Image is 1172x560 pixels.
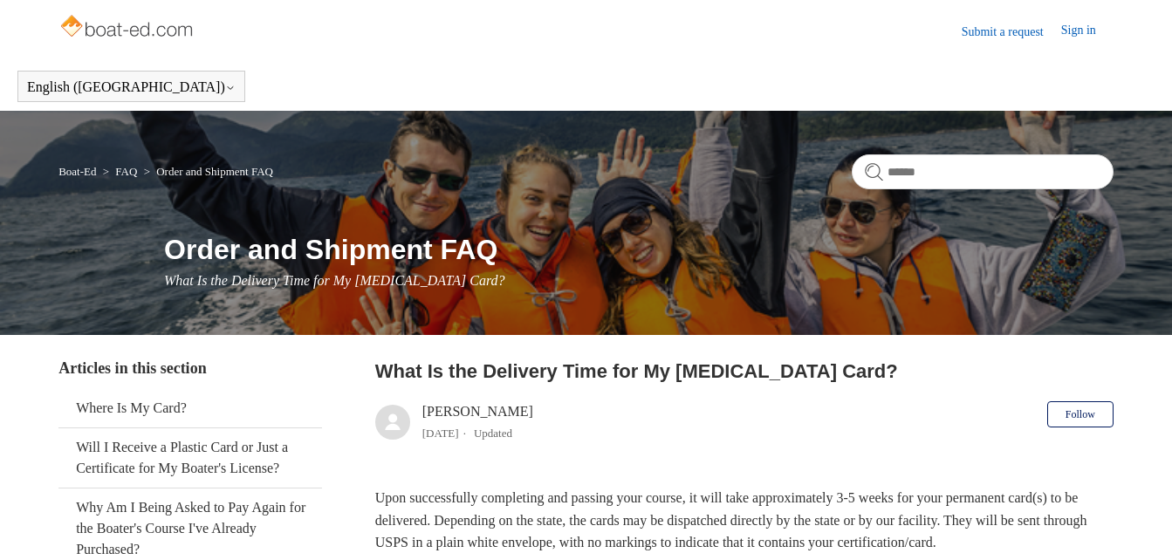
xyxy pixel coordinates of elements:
[58,165,99,178] li: Boat-Ed
[375,487,1114,554] p: Upon successfully completing and passing your course, it will take approximately 3-5 weeks for yo...
[422,427,459,440] time: 05/09/2024, 14:28
[58,10,197,45] img: Boat-Ed Help Center home page
[156,165,273,178] a: Order and Shipment FAQ
[115,165,137,178] a: FAQ
[58,359,206,377] span: Articles in this section
[164,229,1114,270] h1: Order and Shipment FAQ
[58,165,96,178] a: Boat-Ed
[422,401,533,443] div: [PERSON_NAME]
[99,165,141,178] li: FAQ
[58,428,322,488] a: Will I Receive a Plastic Card or Just a Certificate for My Boater's License?
[375,357,1114,386] h2: What Is the Delivery Time for My Boating Card?
[58,389,322,427] a: Where Is My Card?
[474,427,512,440] li: Updated
[852,154,1114,189] input: Search
[164,273,504,288] span: What Is the Delivery Time for My [MEDICAL_DATA] Card?
[962,23,1061,41] a: Submit a request
[1114,502,1159,547] div: Live chat
[27,79,236,95] button: English ([GEOGRAPHIC_DATA])
[1047,401,1114,427] button: Follow Article
[1061,21,1114,42] a: Sign in
[141,165,273,178] li: Order and Shipment FAQ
